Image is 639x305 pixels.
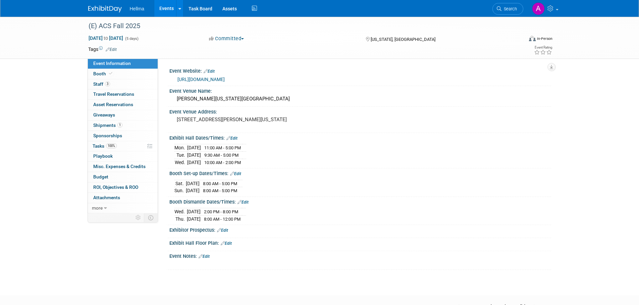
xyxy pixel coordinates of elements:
span: 3 [105,81,110,86]
a: Staff3 [88,79,158,89]
button: Committed [207,35,247,42]
div: In-Person [537,36,552,41]
a: Tasks100% [88,141,158,151]
div: Event Website: [169,66,551,75]
span: Tasks [93,143,117,149]
span: more [92,205,103,211]
div: Event Rating [534,46,552,49]
span: Travel Reservations [93,91,134,97]
td: [DATE] [187,208,201,216]
span: 1 [117,123,122,128]
a: Sponsorships [88,131,158,141]
span: 9:30 AM - 5:00 PM [204,153,238,158]
div: Exhibit Hall Dates/Times: [169,133,551,142]
span: Attachments [93,195,120,200]
img: Amanda Moreno [532,2,545,15]
div: [PERSON_NAME][US_STATE][GEOGRAPHIC_DATA] [174,94,546,104]
span: Budget [93,174,108,179]
img: Format-Inperson.png [529,36,536,41]
td: Thu. [174,215,187,222]
td: [DATE] [187,152,201,159]
a: Shipments1 [88,121,158,131]
td: Personalize Event Tab Strip [132,213,144,222]
i: Booth reservation complete [109,72,112,75]
div: Booth Set-up Dates/Times: [169,168,551,177]
pre: [STREET_ADDRESS][PERSON_NAME][US_STATE] [177,117,321,123]
div: Event Venue Address: [169,107,551,115]
a: [URL][DOMAIN_NAME] [177,77,225,82]
a: Giveaways [88,110,158,120]
span: Booth [93,71,114,76]
span: Search [501,6,517,11]
a: more [88,203,158,213]
td: Toggle Event Tabs [144,213,158,222]
td: Mon. [174,144,187,152]
span: 10:00 AM - 2:00 PM [204,160,241,165]
span: Giveaways [93,112,115,118]
span: Shipments [93,123,122,128]
span: to [103,35,109,41]
td: [DATE] [186,180,200,187]
a: Search [492,3,523,15]
td: [DATE] [187,159,201,166]
a: Asset Reservations [88,100,158,110]
span: 8:00 AM - 12:00 PM [204,217,241,222]
span: 8:00 AM - 5:00 PM [203,188,237,193]
td: [DATE] [187,144,201,152]
a: Edit [199,254,210,259]
span: Sponsorships [93,133,122,138]
div: Booth Dismantle Dates/Times: [169,197,551,206]
a: Edit [221,241,232,246]
td: Tags [88,46,117,53]
div: Exhibitor Prospectus: [169,225,551,234]
div: (E) ACS Fall 2025 [86,20,513,32]
a: Booth [88,69,158,79]
span: [DATE] [DATE] [88,35,123,41]
a: Edit [106,47,117,52]
a: Edit [204,69,215,74]
td: Sat. [174,180,186,187]
a: Attachments [88,193,158,203]
span: 11:00 AM - 5:00 PM [204,145,241,150]
td: Wed. [174,208,187,216]
span: Staff [93,81,110,87]
td: Tue. [174,152,187,159]
div: Event Notes: [169,251,551,260]
a: Playbook [88,151,158,161]
td: [DATE] [187,215,201,222]
span: Asset Reservations [93,102,133,107]
span: Playbook [93,153,113,159]
span: Event Information [93,61,131,66]
a: Budget [88,172,158,182]
td: Wed. [174,159,187,166]
span: Hellma [130,6,145,11]
span: 8:00 AM - 5:00 PM [203,181,237,186]
span: [US_STATE], [GEOGRAPHIC_DATA] [371,37,435,42]
a: Edit [237,200,249,205]
span: 100% [106,143,117,148]
a: ROI, Objectives & ROO [88,182,158,193]
div: Exhibit Hall Floor Plan: [169,238,551,247]
span: (5 days) [124,36,139,41]
span: ROI, Objectives & ROO [93,184,138,190]
img: ExhibitDay [88,6,122,12]
td: [DATE] [186,187,200,194]
div: Event Venue Name: [169,86,551,94]
a: Edit [226,136,237,141]
span: Misc. Expenses & Credits [93,164,146,169]
a: Edit [217,228,228,233]
a: Edit [230,171,241,176]
a: Travel Reservations [88,89,158,99]
span: 2:00 PM - 8:00 PM [204,209,238,214]
a: Misc. Expenses & Credits [88,162,158,172]
a: Event Information [88,59,158,69]
div: Event Format [484,35,553,45]
td: Sun. [174,187,186,194]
